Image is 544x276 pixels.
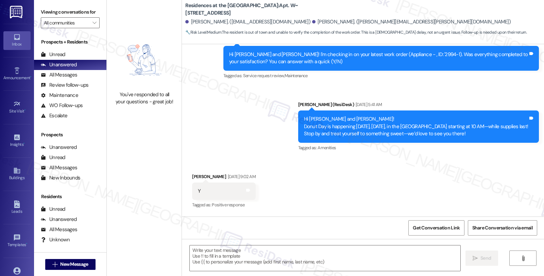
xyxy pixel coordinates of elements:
[3,132,31,150] a: Insights •
[192,173,255,183] div: [PERSON_NAME]
[3,31,31,50] a: Inbox
[354,101,382,108] div: [DATE] 5:41 AM
[212,202,244,208] span: Positive response
[10,6,24,18] img: ResiDesk Logo
[3,98,31,117] a: Site Visit •
[198,188,201,195] div: Y
[298,143,539,153] div: Tagged as:
[285,73,308,79] span: Maintenance
[408,220,464,236] button: Get Conversation Link
[480,255,491,262] span: Send
[3,232,31,250] a: Templates •
[41,206,65,213] div: Unread
[34,38,106,46] div: Prospects + Residents
[3,165,31,183] a: Buildings
[223,71,539,81] div: Tagged as:
[3,199,31,217] a: Leads
[243,73,285,79] span: Service request review ,
[45,259,96,270] button: New Message
[34,131,106,138] div: Prospects
[41,144,77,151] div: Unanswered
[318,145,336,151] span: Amenities
[304,116,528,137] div: Hi [PERSON_NAME] and [PERSON_NAME]! Donut Day is happening [DATE], [DATE], in the [GEOGRAPHIC_DAT...
[114,91,174,106] div: You've responded to all your questions - great job!
[41,51,65,58] div: Unread
[465,251,498,266] button: Send
[26,241,27,246] span: •
[226,173,256,180] div: [DATE] 9:02 AM
[41,174,80,182] div: New Inbounds
[30,74,31,79] span: •
[41,82,88,89] div: Review follow-ups
[41,226,77,233] div: All Messages
[41,164,77,171] div: All Messages
[185,18,310,25] div: [PERSON_NAME]. ([EMAIL_ADDRESS][DOMAIN_NAME])
[114,32,174,87] img: empty-state
[472,224,533,231] span: Share Conversation via email
[23,141,24,146] span: •
[185,29,527,36] span: : The resident is out of town and unable to verify the completion of the work order. This is a [D...
[34,193,106,200] div: Residents
[41,102,83,109] div: WO Follow-ups
[44,17,89,28] input: All communities
[185,30,221,35] strong: 🔧 Risk Level: Medium
[24,108,26,113] span: •
[413,224,460,231] span: Get Conversation Link
[41,92,78,99] div: Maintenance
[41,71,77,79] div: All Messages
[41,154,65,161] div: Unread
[92,20,96,25] i: 
[41,61,77,68] div: Unanswered
[473,256,478,261] i: 
[60,261,88,268] span: New Message
[41,7,100,17] label: Viewing conversations for
[521,256,526,261] i: 
[185,2,321,17] b: Residences at the [GEOGRAPHIC_DATA]: Apt. W~[STREET_ADDRESS]
[229,51,528,66] div: Hi [PERSON_NAME] and [PERSON_NAME]! I'm checking in on your latest work order (Appliance - , ID: ...
[192,200,255,210] div: Tagged as:
[41,236,70,243] div: Unknown
[41,112,67,119] div: Escalate
[312,18,511,25] div: [PERSON_NAME]. ([PERSON_NAME][EMAIL_ADDRESS][PERSON_NAME][DOMAIN_NAME])
[41,216,77,223] div: Unanswered
[298,101,539,110] div: [PERSON_NAME] (ResiDesk)
[468,220,537,236] button: Share Conversation via email
[52,262,57,267] i: 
